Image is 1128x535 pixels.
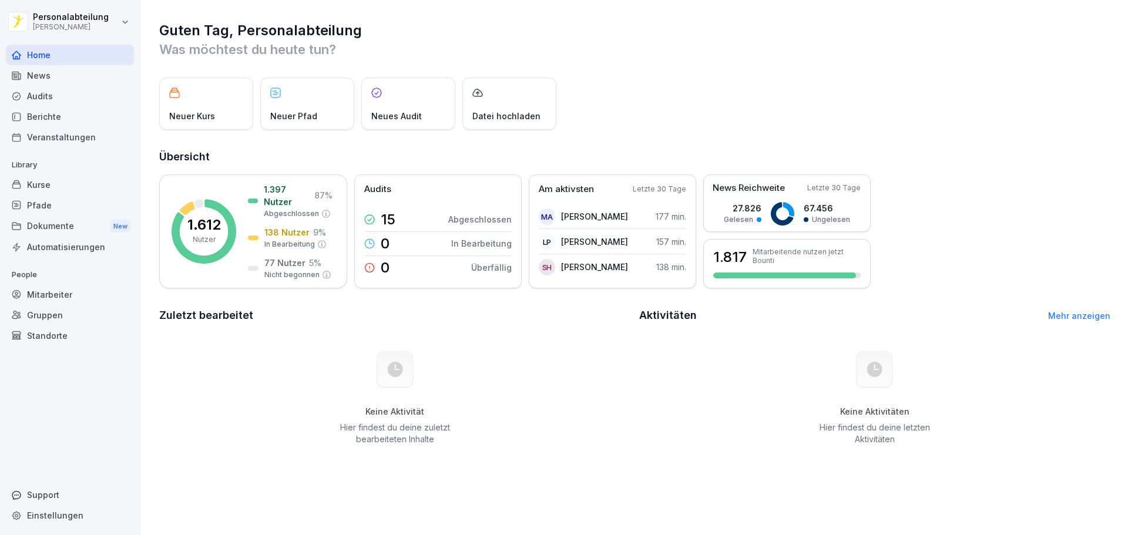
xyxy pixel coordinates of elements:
p: Nutzer [193,234,216,245]
p: 5 % [309,257,321,269]
p: 15 [381,213,395,227]
p: People [6,265,134,284]
p: 138 min. [656,261,686,273]
p: Was möchtest du heute tun? [159,40,1110,59]
p: Neues Audit [371,110,422,122]
p: 67.456 [804,202,850,214]
a: News [6,65,134,86]
a: Mehr anzeigen [1048,311,1110,321]
p: 177 min. [656,210,686,223]
p: Gelesen [724,214,753,225]
p: Abgeschlossen [448,213,512,226]
p: 9 % [313,226,326,238]
h2: Aktivitäten [639,307,697,324]
div: New [110,220,130,233]
p: Hier findest du deine letzten Aktivitäten [815,422,934,445]
p: News Reichweite [713,181,785,195]
p: [PERSON_NAME] [561,210,628,223]
p: 1.397 Nutzer [264,183,311,208]
p: 1.612 [187,218,221,232]
a: Standorte [6,325,134,346]
div: MA [539,208,555,225]
a: Mitarbeiter [6,284,134,305]
a: DokumenteNew [6,216,134,237]
p: In Bearbeitung [451,237,512,250]
div: SH [539,259,555,275]
h5: Keine Aktivität [335,406,454,417]
p: 0 [381,261,390,275]
p: 77 Nutzer [264,257,305,269]
a: Pfade [6,195,134,216]
a: Berichte [6,106,134,127]
p: Letzte 30 Tage [807,183,861,193]
p: Am aktivsten [539,183,594,196]
p: Ungelesen [812,214,850,225]
p: Nicht begonnen [264,270,320,280]
p: 27.826 [724,202,761,214]
p: 138 Nutzer [264,226,310,238]
p: Letzte 30 Tage [633,184,686,194]
h2: Übersicht [159,149,1110,165]
h2: Zuletzt bearbeitet [159,307,631,324]
div: Dokumente [6,216,134,237]
a: Gruppen [6,305,134,325]
p: Library [6,156,134,174]
p: In Bearbeitung [264,239,315,250]
p: Mitarbeitende nutzen jetzt Bounti [753,247,861,265]
a: Audits [6,86,134,106]
p: [PERSON_NAME] [33,23,109,31]
p: Hier findest du deine zuletzt bearbeiteten Inhalte [335,422,454,445]
a: Automatisierungen [6,237,134,257]
a: Kurse [6,174,134,195]
p: Überfällig [471,261,512,274]
p: Audits [364,183,391,196]
p: [PERSON_NAME] [561,235,628,248]
div: Support [6,484,134,505]
p: Abgeschlossen [264,208,319,219]
a: Einstellungen [6,505,134,526]
h1: Guten Tag, Personalabteilung [159,21,1110,40]
p: 0 [381,237,390,251]
a: Home [6,45,134,65]
p: Personalabteilung [33,12,109,22]
p: Datei hochladen [472,110,540,122]
h3: 1.817 [713,247,747,267]
h5: Keine Aktivitäten [815,406,934,417]
a: Veranstaltungen [6,127,134,147]
p: [PERSON_NAME] [561,261,628,273]
div: LP [539,234,555,250]
p: 157 min. [656,235,686,248]
p: Neuer Pfad [270,110,317,122]
p: Neuer Kurs [169,110,215,122]
p: 87 % [314,189,333,201]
